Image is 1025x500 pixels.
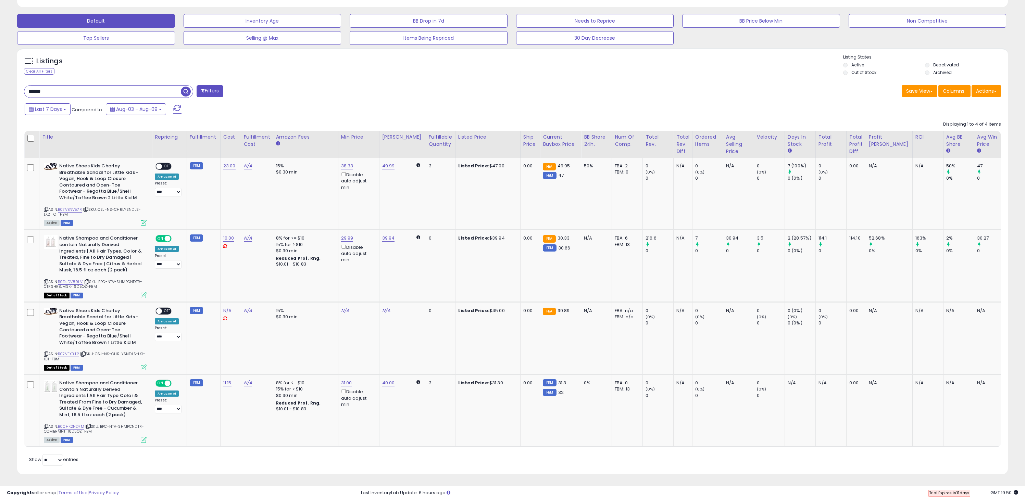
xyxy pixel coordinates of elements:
[977,248,1005,254] div: 0
[276,141,280,147] small: Amazon Fees.
[757,320,785,326] div: 0
[17,14,175,28] button: Default
[818,133,843,148] div: Total Profit
[223,307,232,314] a: N/A
[44,308,58,315] img: 41x+d4fFPPL._SL40_.jpg
[223,235,234,242] a: 10.00
[946,148,950,154] small: Avg BB Share.
[646,393,673,399] div: 0
[61,220,73,226] span: FBM
[516,31,674,45] button: 30 Day Decrease
[726,308,749,314] div: N/A
[788,308,815,314] div: 0 (0%)
[558,389,564,396] span: 32
[695,169,705,175] small: (0%)
[350,14,508,28] button: BB Drop in 7d
[977,308,1000,314] div: N/A
[276,393,333,399] div: $0.30 min
[788,380,810,386] div: N/A
[646,169,655,175] small: (0%)
[977,148,981,154] small: Avg Win Price.
[382,133,423,141] div: [PERSON_NAME]
[757,314,766,320] small: (0%)
[646,386,655,392] small: (0%)
[615,242,637,248] div: FBM: 13
[788,314,797,320] small: (0%)
[44,235,147,297] div: ASIN:
[946,248,974,254] div: 0%
[190,234,203,242] small: FBM
[276,248,333,254] div: $0.30 min
[155,398,182,413] div: Preset:
[818,314,828,320] small: (0%)
[59,489,88,496] a: Terms of Use
[361,490,1018,496] div: Last InventoryLab Update: 6 hours ago.
[646,163,673,169] div: 0
[757,235,785,241] div: 3.5
[44,380,147,442] div: ASIN:
[523,235,535,241] div: 0.00
[849,133,863,155] div: Total Profit Diff.
[757,393,785,399] div: 0
[276,308,333,314] div: 15%
[818,235,846,241] div: 114.1
[788,148,792,154] small: Days In Stock.
[788,163,815,169] div: 7 (100%)
[646,133,671,148] div: Total Rev.
[523,308,535,314] div: 0.00
[977,133,1002,148] div: Avg Win Price
[341,307,349,314] a: N/A
[543,379,556,386] small: FBM
[44,279,142,289] span: | SKU: BPC-NTV-SHMPCNDTR-CTRSHRBLMSK-16D5OZ-FBM
[244,133,270,148] div: Fulfillment Cost
[155,246,179,252] div: Amazon AI
[244,235,252,242] a: N/A
[726,133,751,155] div: Avg Selling Price
[818,320,846,326] div: 0
[818,163,846,169] div: 0
[946,163,974,169] div: 50%
[59,380,142,420] b: Native Shampoo and Conditioner Contain Naturally Derived Ingredients | All Hair Type Color & Trea...
[458,163,515,169] div: $47.00
[695,133,720,148] div: Ordered Items
[341,243,374,263] div: Disable auto adjust min
[155,181,182,196] div: Preset:
[61,437,73,443] span: FBM
[788,133,813,148] div: Days In Stock
[244,380,252,386] a: N/A
[726,248,754,254] div: 0
[156,381,165,386] span: ON
[155,254,182,269] div: Preset:
[851,69,876,75] label: Out of Stock
[915,248,943,254] div: 0%
[946,133,971,148] div: Avg BB Share
[977,235,1005,241] div: 30.27
[757,248,785,254] div: 0
[244,163,252,169] a: N/A
[851,62,864,68] label: Active
[584,308,607,314] div: N/A
[843,54,1008,61] p: Listing States:
[757,386,766,392] small: (0%)
[869,248,912,254] div: 0%
[757,133,782,141] div: Velocity
[184,14,341,28] button: Inventory Age
[429,308,450,314] div: 0
[162,308,173,314] span: OFF
[695,386,705,392] small: (0%)
[44,293,70,298] span: All listings that are currently out of stock and unavailable for purchase on Amazon
[615,314,637,320] div: FBM: n/a
[584,235,607,241] div: N/A
[429,163,450,169] div: 3
[543,235,555,243] small: FBA
[29,456,78,463] span: Show: entries
[59,163,142,203] b: Native Shoes Kids Charley Breathable Sandal for Little Kids - Vegan, Hook & Loop Closure Contoure...
[915,133,940,141] div: ROI
[44,235,58,249] img: 31XKQriD-ML._SL40_.jpg
[915,163,938,169] div: N/A
[44,163,58,170] img: 41x+d4fFPPL._SL40_.jpg
[116,106,158,113] span: Aug-03 - Aug-09
[44,365,70,371] span: All listings that are currently out of stock and unavailable for purchase on Amazon
[584,133,609,148] div: BB Share 24h.
[341,380,352,386] a: 31.00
